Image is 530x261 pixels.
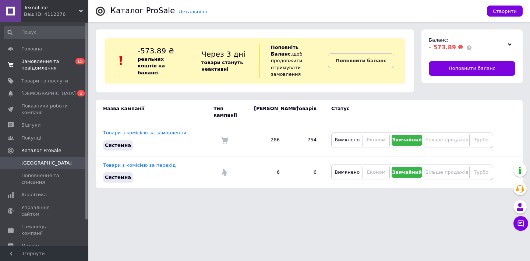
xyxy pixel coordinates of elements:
span: Через 3 дні [201,50,245,59]
b: Поповнити баланс [336,58,386,63]
td: 286 [247,124,287,156]
span: Більше продажів [425,137,468,142]
img: :exclamation: [116,55,127,66]
span: Більше продажів [425,169,468,175]
span: Головна [21,46,42,52]
div: Каталог ProSale [110,7,175,15]
span: Системна [105,174,131,180]
button: Вимкнено [333,167,361,178]
span: Баланс: [429,37,448,43]
span: Вимкнено [335,137,360,142]
b: товари стануть неактивні [201,60,243,72]
span: -573.89 ₴ [138,46,174,55]
button: Вимкнено [333,135,361,146]
span: Економ [367,137,385,142]
span: Вимкнено [335,169,360,175]
span: Покупці [21,135,41,141]
span: Відгуки [21,122,40,128]
td: 6 [247,156,287,188]
span: Турбо [474,137,488,142]
span: [GEOGRAPHIC_DATA] [21,160,72,166]
div: Ваш ID: 4112276 [24,11,88,18]
td: Тип кампанії [213,100,247,124]
a: Поповнити баланс [429,61,515,76]
span: Замовлення та повідомлення [21,58,68,71]
span: Системна [105,142,131,148]
span: Показники роботи компанії [21,103,68,116]
img: Комісія за перехід [221,169,228,176]
span: [DEMOGRAPHIC_DATA] [21,90,76,97]
b: реальних коштів на балансі [138,56,165,75]
span: TexnoLine [24,4,79,11]
b: Поповніть Баланс [271,45,298,57]
div: , щоб продовжити отримувати замовлення [259,44,328,78]
a: Поповнити баланс [328,53,394,68]
a: Детальніше [179,9,209,14]
td: Товарів [287,100,324,124]
span: Звичайний [392,169,422,175]
button: Економ [365,135,387,146]
span: 1 [77,90,85,96]
span: Управління сайтом [21,204,68,218]
img: Комісія за замовлення [221,137,228,144]
button: Створити [487,6,523,17]
button: Турбо [471,135,491,146]
span: Економ [367,169,385,175]
button: Звичайний [392,167,423,178]
span: Створити [493,8,517,14]
button: Чат з покупцем [513,216,528,231]
span: Маркет [21,243,40,249]
button: Звичайний [392,135,423,146]
button: Більше продажів [426,167,467,178]
span: - 573.89 ₴ [429,44,463,51]
button: Економ [365,167,387,178]
span: Поповнити баланс [449,65,495,72]
td: [PERSON_NAME] [247,100,287,124]
span: Товари та послуги [21,78,68,84]
input: Пошук [4,26,87,39]
td: 6 [287,156,324,188]
span: Аналітика [21,191,47,198]
span: Турбо [474,169,488,175]
span: Звичайний [392,137,422,142]
span: Гаманець компанії [21,223,68,237]
a: Товари з комісією за перехід [103,162,176,168]
button: Більше продажів [426,135,467,146]
span: Поповнення та списання [21,172,68,186]
td: Статус [324,100,493,124]
span: 15 [75,58,85,64]
a: Товари з комісією за замовлення [103,130,186,135]
button: Турбо [471,167,491,178]
span: Каталог ProSale [21,147,61,154]
td: Назва кампанії [96,100,213,124]
td: 754 [287,124,324,156]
